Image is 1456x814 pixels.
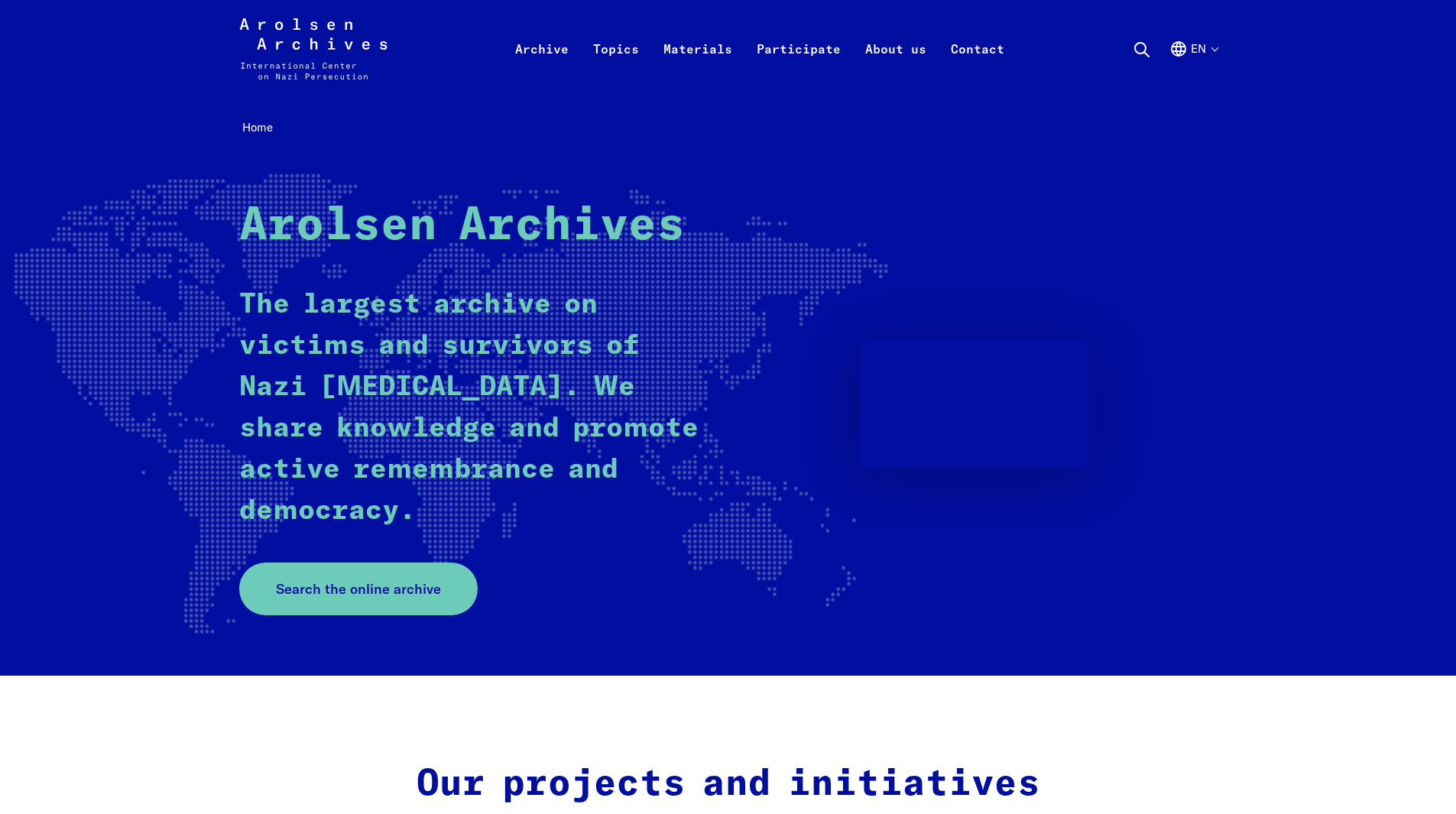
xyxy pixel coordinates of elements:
h2: Our projects and initiatives [405,763,1052,807]
a: About us [853,37,939,98]
a: Participate [744,37,853,98]
span: Home [242,120,273,135]
nav: Breadcrumb [239,116,1218,140]
a: Search the online archive [239,563,478,615]
a: Materials [651,37,744,98]
a: Archive [503,37,581,98]
p: The largest archive on victims and survivors of Nazi [MEDICAL_DATA]. We share knowledge and promo... [239,284,702,532]
a: Contact [939,37,1017,98]
button: English, language selection [1169,40,1218,95]
a: Topics [581,37,651,98]
nav: Primary [503,18,1017,79]
span: Search the online archive [276,579,441,599]
strong: Arolsen Archives [239,203,685,249]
